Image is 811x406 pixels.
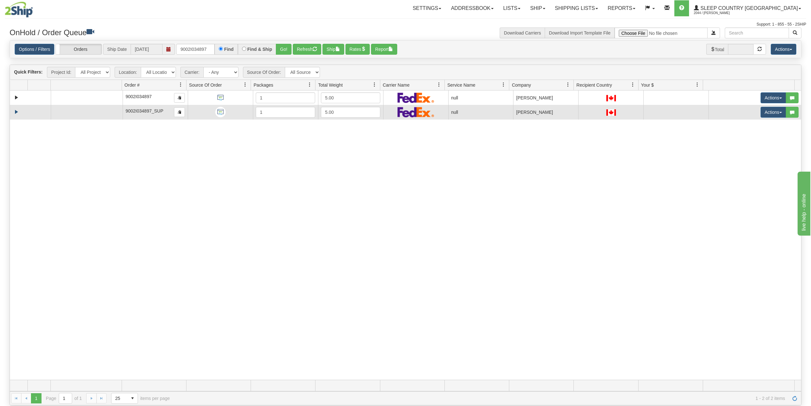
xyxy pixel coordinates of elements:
[115,67,141,78] span: Location:
[5,4,59,12] div: live help - online
[247,47,272,51] label: Find & Ship
[692,79,703,90] a: Your $ filter column settings
[512,82,531,88] span: Company
[276,44,292,55] button: Go!
[14,69,42,75] label: Quick Filters:
[448,105,513,119] td: null
[47,67,75,78] span: Project Id:
[125,82,140,88] span: Order #
[448,90,513,105] td: null
[789,27,801,38] button: Search
[56,44,102,55] label: Orders
[563,79,573,90] a: Company filter column settings
[694,10,742,16] span: 2044 / [PERSON_NAME]
[12,94,20,102] a: Expand
[15,44,54,55] a: Options / Filters
[447,82,475,88] span: Service Name
[576,82,612,88] span: Recipient Country
[498,0,525,16] a: Lists
[689,0,806,16] a: Sleep Country [GEOGRAPHIC_DATA] 2044 / [PERSON_NAME]
[59,393,72,403] input: Page 1
[513,105,578,119] td: [PERSON_NAME]
[550,0,603,16] a: Shipping lists
[175,79,186,90] a: Order # filter column settings
[504,30,541,35] a: Download Carriers
[176,44,215,55] input: Order #
[180,67,203,78] span: Carrier:
[771,44,796,55] button: Actions
[322,44,344,55] button: Ship
[725,27,789,38] input: Search
[371,44,397,55] button: Report
[46,393,82,404] span: Page of 1
[5,22,806,27] div: Support: 1 - 855 - 55 - 2SHIP
[606,95,616,101] img: CA
[224,47,234,51] label: Find
[215,107,226,117] img: API
[111,393,138,404] span: Page sizes drop down
[189,82,222,88] span: Source Of Order
[243,67,285,78] span: Source Of Order:
[111,393,170,404] span: items per page
[641,82,654,88] span: Your $
[498,79,509,90] a: Service Name filter column settings
[127,393,138,403] span: select
[761,92,786,103] button: Actions
[434,79,444,90] a: Carrier Name filter column settings
[398,92,434,103] img: FedEx Express®
[606,109,616,116] img: CA
[706,44,728,55] span: Total
[398,107,434,117] img: FedEx Express®
[293,44,321,55] button: Refresh
[408,0,446,16] a: Settings
[103,44,131,55] span: Ship Date
[5,2,33,18] img: logo2044.jpg
[513,90,578,105] td: [PERSON_NAME]
[254,82,273,88] span: Packages
[179,396,785,401] span: 1 - 2 of 2 items
[125,94,152,99] span: 9002I034897
[215,92,226,103] img: API
[761,107,786,118] button: Actions
[174,107,185,117] button: Copy to clipboard
[796,170,810,236] iframe: chat widget
[240,79,251,90] a: Source Of Order filter column settings
[304,79,315,90] a: Packages filter column settings
[31,393,41,403] span: Page 1
[699,5,798,11] span: Sleep Country [GEOGRAPHIC_DATA]
[549,30,610,35] a: Download Import Template File
[115,395,124,402] span: 25
[318,82,343,88] span: Total Weight
[10,65,801,80] div: grid toolbar
[10,27,401,37] h3: OnHold / Order Queue
[345,44,370,55] button: Rates
[615,27,708,38] input: Import
[383,82,410,88] span: Carrier Name
[627,79,638,90] a: Recipient Country filter column settings
[603,0,640,16] a: Reports
[790,393,800,403] a: Refresh
[525,0,550,16] a: Ship
[446,0,498,16] a: Addressbook
[12,108,20,116] a: Expand
[369,79,380,90] a: Total Weight filter column settings
[174,93,185,103] button: Copy to clipboard
[125,108,163,113] span: 9002I034897_SUP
